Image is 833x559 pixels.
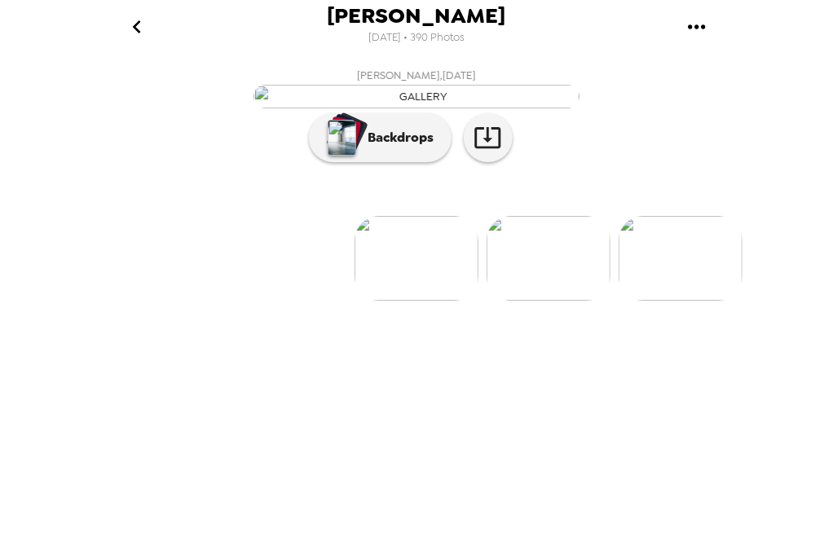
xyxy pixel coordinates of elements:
[253,85,580,108] img: gallery
[328,5,506,27] span: [PERSON_NAME]
[487,216,610,301] img: gallery
[309,113,452,162] button: Backdrops
[368,27,465,49] span: [DATE] • 390 Photos
[90,61,743,113] button: [PERSON_NAME],[DATE]
[355,216,478,301] img: gallery
[357,66,476,85] span: [PERSON_NAME] , [DATE]
[619,216,743,301] img: gallery
[360,128,434,147] p: Backdrops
